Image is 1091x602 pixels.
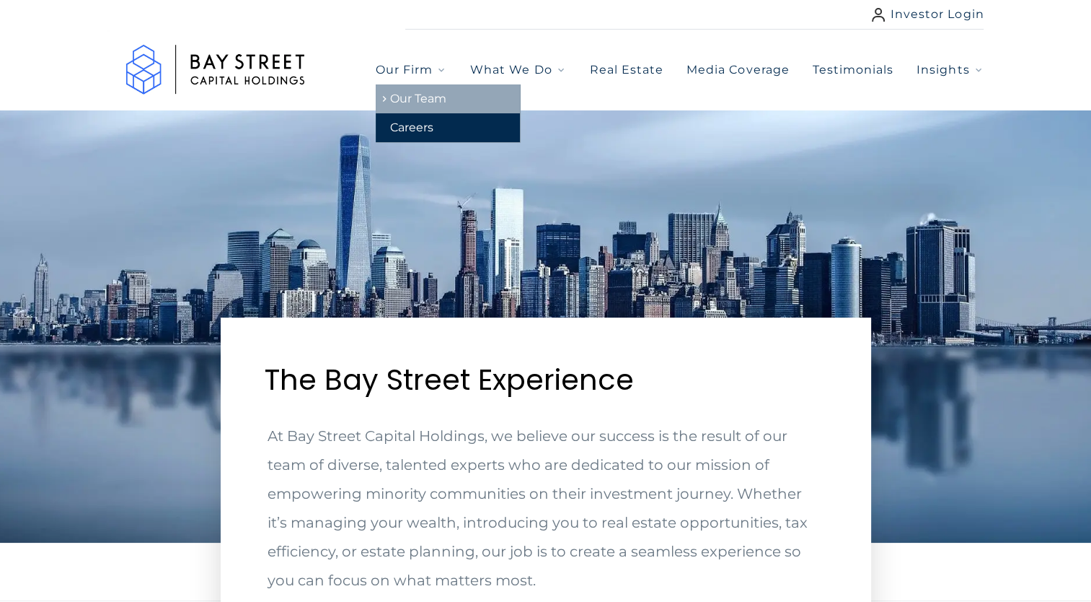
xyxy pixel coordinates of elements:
a: Our Team [376,84,520,113]
span: What We Do [470,61,552,79]
a: Go to home page [107,30,324,110]
div: Our Firm [376,84,520,142]
a: Testimonials [813,61,893,79]
a: Media Coverage [686,61,790,79]
span: Insights [916,61,969,79]
img: user icon [872,8,885,22]
button: Insights [916,61,984,79]
a: Careers [376,113,520,142]
a: Investor Login [872,6,984,23]
button: What We Do [470,61,566,79]
span: Our Firm [376,61,433,79]
img: Logo [107,30,324,110]
button: Our Firm [376,61,447,79]
a: Real Estate [590,61,663,79]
